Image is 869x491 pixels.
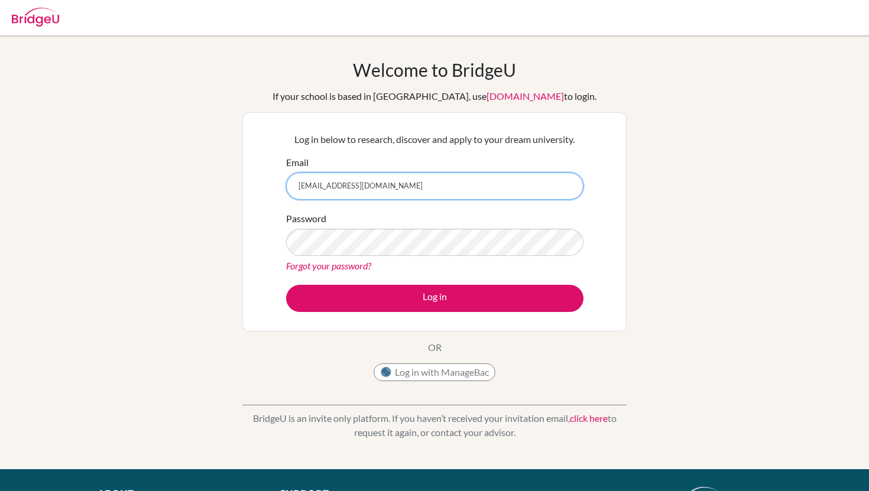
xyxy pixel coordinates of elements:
p: OR [428,340,442,355]
p: Log in below to research, discover and apply to your dream university. [286,132,583,147]
button: Log in with ManageBac [374,363,495,381]
img: Bridge-U [12,8,59,27]
a: Forgot your password? [286,260,371,271]
h1: Welcome to BridgeU [353,59,516,80]
label: Email [286,155,309,170]
button: Log in [286,285,583,312]
a: click here [570,412,608,424]
a: [DOMAIN_NAME] [487,90,564,102]
p: BridgeU is an invite only platform. If you haven’t received your invitation email, to request it ... [242,411,627,440]
label: Password [286,212,326,226]
div: If your school is based in [GEOGRAPHIC_DATA], use to login. [273,89,596,103]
